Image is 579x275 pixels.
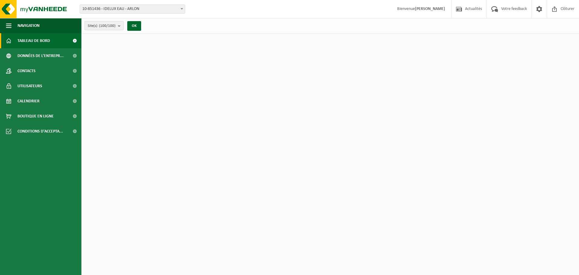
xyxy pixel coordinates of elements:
button: OK [127,21,141,31]
span: Site(s) [88,21,115,30]
span: 10-851436 - IDELUX EAU - ARLON [80,5,185,14]
span: Boutique en ligne [17,109,54,124]
strong: [PERSON_NAME] [415,7,445,11]
span: Données de l'entrepr... [17,48,64,63]
span: Conditions d'accepta... [17,124,63,139]
button: Site(s)(100/100) [84,21,124,30]
span: Navigation [17,18,40,33]
count: (100/100) [99,24,115,28]
span: Contacts [17,63,36,78]
span: Calendrier [17,94,40,109]
span: 10-851436 - IDELUX EAU - ARLON [80,5,185,13]
span: Tableau de bord [17,33,50,48]
span: Utilisateurs [17,78,42,94]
